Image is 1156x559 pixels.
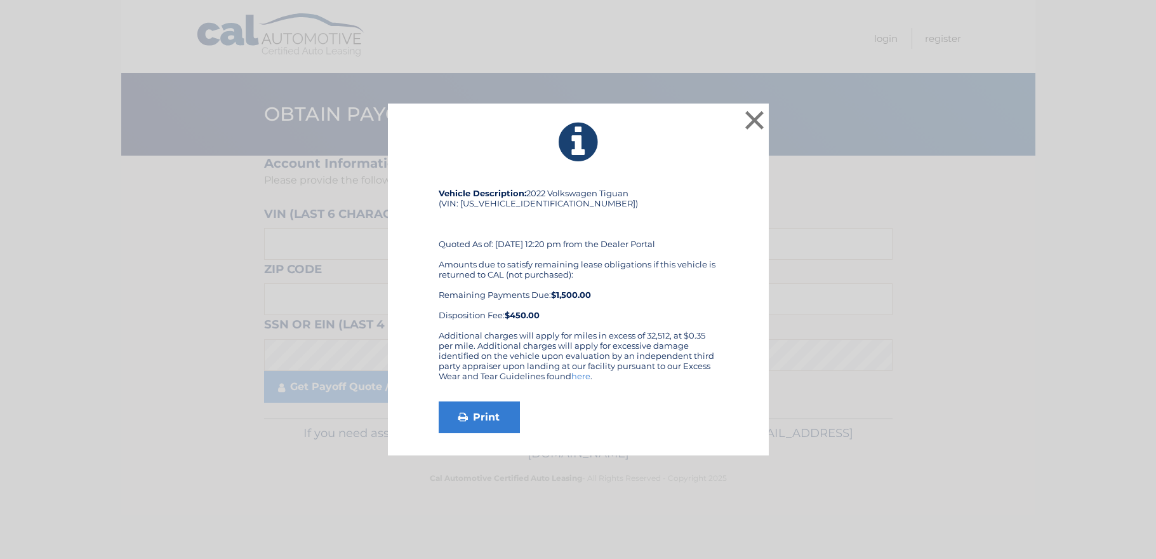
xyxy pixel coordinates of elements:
a: Print [439,401,520,433]
b: $1,500.00 [551,290,591,300]
a: here [571,371,590,381]
strong: $450.00 [505,310,540,320]
div: Additional charges will apply for miles in excess of 32,512, at $0.35 per mile. Additional charge... [439,330,718,391]
div: 2022 Volkswagen Tiguan (VIN: [US_VEHICLE_IDENTIFICATION_NUMBER]) Quoted As of: [DATE] 12:20 pm fr... [439,188,718,330]
div: Amounts due to satisfy remaining lease obligations if this vehicle is returned to CAL (not purcha... [439,259,718,320]
button: × [742,107,767,133]
strong: Vehicle Description: [439,188,526,198]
